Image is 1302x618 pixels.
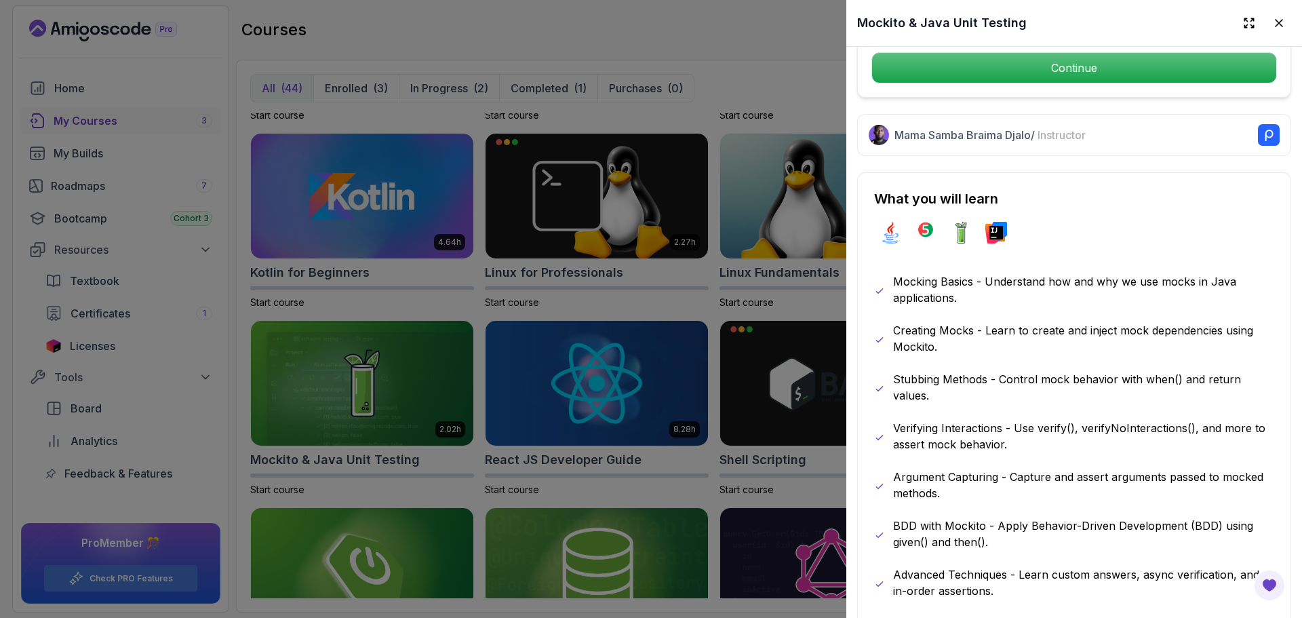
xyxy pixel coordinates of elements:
p: Stubbing Methods - Control mock behavior with when() and return values. [893,371,1274,404]
p: Mama Samba Braima Djalo / [894,127,1086,143]
img: java logo [880,222,901,244]
img: intellij logo [985,222,1007,244]
span: Instructor [1038,128,1086,142]
p: Argument Capturing - Capture and assert arguments passed to mocked methods. [893,469,1274,501]
p: Continue [872,53,1276,83]
p: Creating Mocks - Learn to create and inject mock dependencies using Mockito. [893,322,1274,355]
p: Mocking Basics - Understand how and why we use mocks in Java applications. [893,273,1274,306]
p: BDD with Mockito - Apply Behavior-Driven Development (BDD) using given() and then(). [893,518,1274,550]
img: junit logo [915,222,936,244]
img: mockito logo [950,222,972,244]
button: Open Feedback Button [1253,569,1286,602]
h2: What you will learn [874,189,1274,208]
img: Nelson Djalo [869,125,889,145]
button: Continue [871,52,1277,83]
button: Expand drawer [1237,11,1261,35]
h2: Mockito & Java Unit Testing [857,14,1027,33]
p: Advanced Techniques - Learn custom answers, async verification, and in-order assertions. [893,566,1274,599]
p: Verifying Interactions - Use verify(), verifyNoInteractions(), and more to assert mock behavior. [893,420,1274,452]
